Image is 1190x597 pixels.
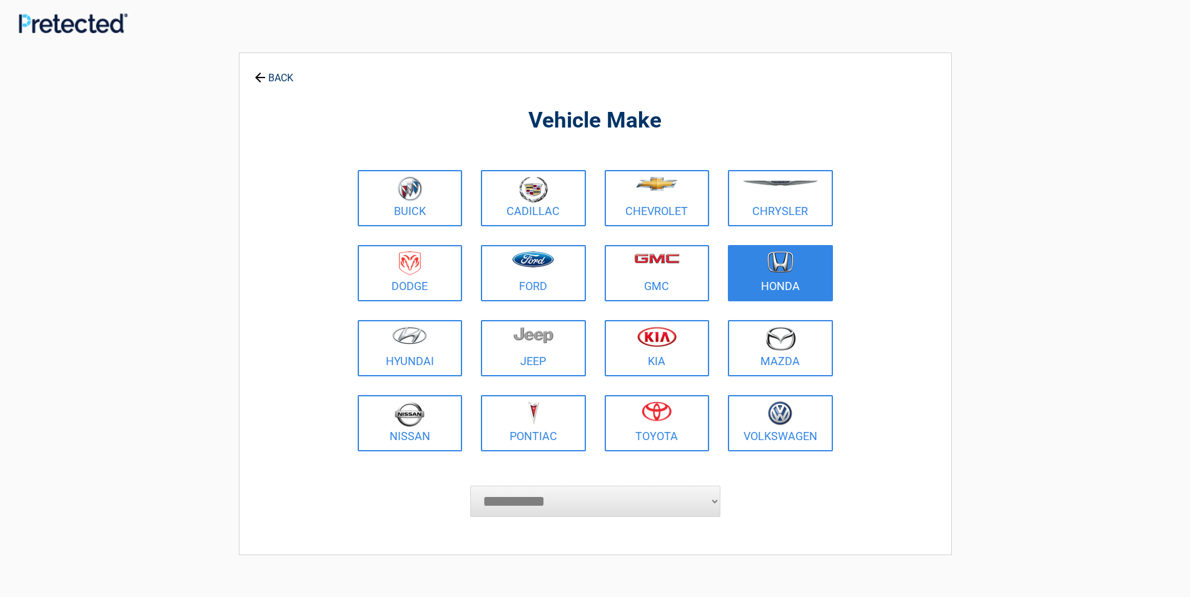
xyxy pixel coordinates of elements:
[728,170,833,226] a: Chrysler
[355,106,836,136] h2: Vehicle Make
[605,170,710,226] a: Chevrolet
[742,181,819,186] img: chrysler
[519,176,548,203] img: cadillac
[398,176,422,201] img: buick
[728,245,833,301] a: Honda
[512,251,554,268] img: ford
[19,13,128,33] img: Main Logo
[358,245,463,301] a: Dodge
[767,251,794,273] img: honda
[513,326,553,344] img: jeep
[358,170,463,226] a: Buick
[481,320,586,376] a: Jeep
[527,401,540,425] img: pontiac
[768,401,792,426] img: volkswagen
[765,326,796,351] img: mazda
[728,395,833,451] a: Volkswagen
[395,401,425,427] img: nissan
[634,253,680,264] img: gmc
[637,326,677,347] img: kia
[605,395,710,451] a: Toyota
[252,61,296,83] a: BACK
[358,395,463,451] a: Nissan
[392,326,427,344] img: hyundai
[481,395,586,451] a: Pontiac
[481,170,586,226] a: Cadillac
[605,245,710,301] a: GMC
[636,177,678,191] img: chevrolet
[728,320,833,376] a: Mazda
[605,320,710,376] a: Kia
[642,401,672,421] img: toyota
[358,320,463,376] a: Hyundai
[481,245,586,301] a: Ford
[399,251,421,276] img: dodge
